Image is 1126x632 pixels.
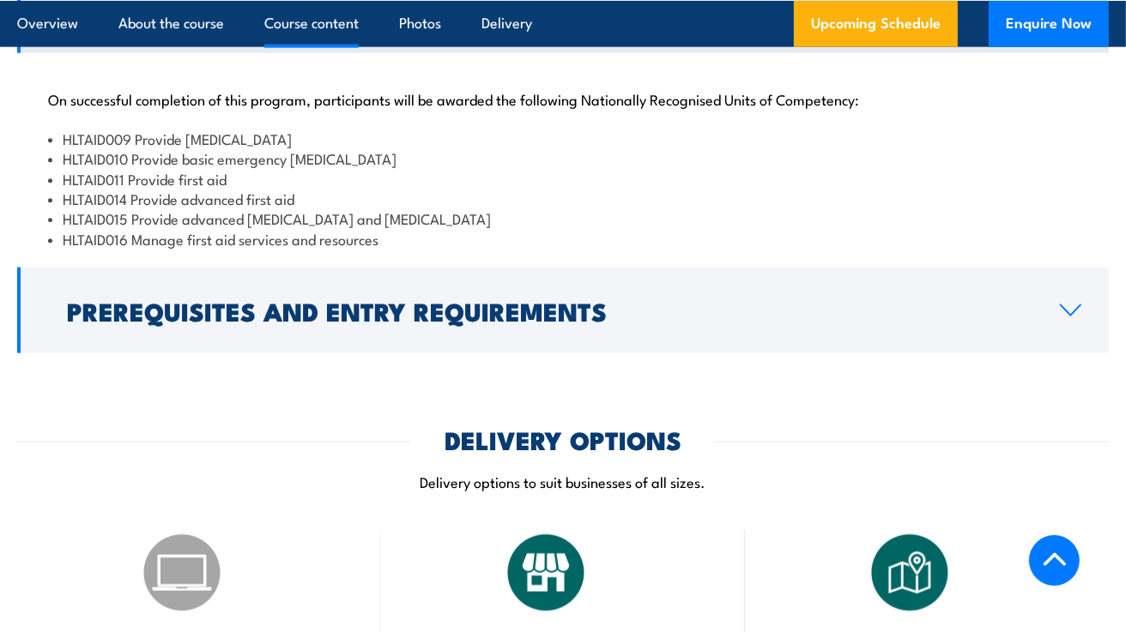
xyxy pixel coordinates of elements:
p: Delivery options to suit businesses of all sizes. [17,472,1109,491]
h2: Prerequisites and Entry Requirements [67,299,1032,322]
li: HLTAID009 Provide [MEDICAL_DATA] [48,129,1078,148]
li: HLTAID014 Provide advanced first aid [48,189,1078,208]
li: HLTAID016 Manage first aid services and resources [48,229,1078,249]
a: Prerequisites and Entry Requirements [17,268,1109,353]
li: HLTAID015 Provide advanced [MEDICAL_DATA] and [MEDICAL_DATA] [48,208,1078,228]
p: On successful completion of this program, participants will be awarded the following Nationally R... [48,90,1078,107]
li: HLTAID011 Provide first aid [48,169,1078,189]
h2: DELIVERY OPTIONS [445,428,681,450]
li: HLTAID010 Provide basic emergency [MEDICAL_DATA] [48,148,1078,168]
